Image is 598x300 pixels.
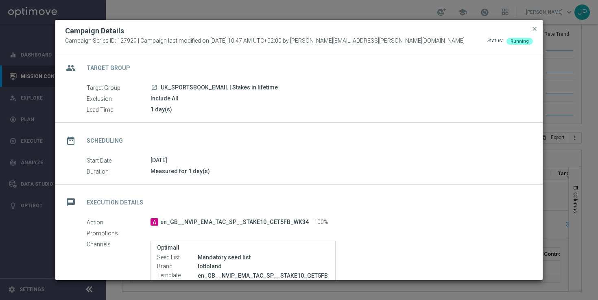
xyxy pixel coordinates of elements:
[87,95,151,102] label: Exclusion
[151,84,158,91] a: launch
[314,219,328,226] span: 100%
[511,39,529,44] span: Running
[198,253,329,261] div: Mandatory seed list
[151,84,157,91] i: launch
[151,105,527,113] div: 1 day(s)
[87,241,151,248] label: Channels
[87,84,151,91] label: Target Group
[151,218,158,226] span: A
[87,106,151,113] label: Lead Time
[487,37,503,45] div: Status:
[63,133,78,148] i: date_range
[198,262,329,270] div: lottoland
[157,244,329,251] label: Optimail
[63,195,78,210] i: message
[506,37,533,44] colored-tag: Running
[151,167,527,175] div: Measured for 1 day(s)
[65,26,124,36] h2: Campaign Details
[87,137,123,145] h2: Scheduling
[87,219,151,226] label: Action
[87,157,151,164] label: Start Date
[160,219,309,226] span: en_GB__NVIP_EMA_TAC_SP__STAKE10_GET5FB_WK34
[151,156,527,164] div: [DATE]
[531,26,538,32] span: close
[63,61,78,75] i: group
[87,199,143,207] h2: Execution Details
[161,84,278,91] span: UK_SPORTSBOOK_EMAIL | Stakes in lifetime
[157,254,198,261] label: Seed List
[151,94,527,102] div: Include All
[87,168,151,175] label: Duration
[157,272,198,279] label: Template
[157,263,198,270] label: Brand
[198,272,329,287] p: en_GB__NVIP_EMA_TAC_SP__STAKE10_GET5FB_WK34
[65,37,465,45] span: Campaign Series ID: 127929 | Campaign last modified on [DATE] 10:47 AM UTC+02:00 by [PERSON_NAME]...
[87,64,130,72] h2: Target Group
[87,230,151,237] label: Promotions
